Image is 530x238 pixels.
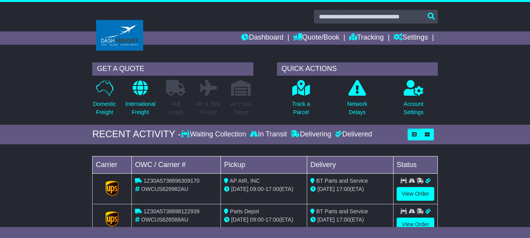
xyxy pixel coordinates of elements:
a: View Order [397,218,434,231]
div: Waiting Collection [181,130,248,139]
p: Domestic Freight [93,100,116,116]
span: OWCUS626588AU [141,216,188,223]
span: [DATE] [231,216,248,223]
td: OWC / Carrier # [132,156,221,173]
img: GetCarrierServiceLogo [106,211,119,227]
a: Settings [393,31,428,45]
a: Dashboard [241,31,283,45]
span: 17:00 [266,216,279,223]
a: Track aParcel [291,80,310,121]
img: GetCarrierServiceLogo [106,181,119,196]
div: Delivering [289,130,333,139]
div: In Transit [248,130,289,139]
a: AccountSettings [403,80,424,121]
div: GET A QUOTE [92,62,253,76]
td: Delivery [307,156,393,173]
div: - (ETA) [224,216,304,224]
span: 17:00 [336,186,350,192]
span: Parts Depot [230,208,259,214]
span: BT Parts and Service [316,208,368,214]
a: DomesticFreight [93,80,116,121]
span: BT Parts and Service [316,178,368,184]
span: 1Z30A5738698122939 [144,208,199,214]
span: [DATE] [317,186,335,192]
a: Tracking [349,31,384,45]
div: (ETA) [310,216,390,224]
div: Delivered [333,130,372,139]
td: Carrier [93,156,132,173]
a: View Order [397,187,434,201]
span: 09:00 [250,216,264,223]
span: [DATE] [317,216,335,223]
span: 17:00 [266,186,279,192]
a: NetworkDelays [347,80,368,121]
span: OWCUS629982AU [141,186,188,192]
div: RECENT ACTIVITY - [92,129,181,140]
span: AP AIR, INC [229,178,260,184]
span: 17:00 [336,216,350,223]
a: InternationalFreight [125,80,156,121]
div: (ETA) [310,185,390,193]
p: Full Loads [166,100,186,116]
p: Network Delays [347,100,367,116]
p: Account Settings [404,100,424,116]
a: Quote/Book [293,31,339,45]
p: International Freight [125,100,155,116]
p: Track a Parcel [292,100,310,116]
div: QUICK ACTIONS [277,62,438,76]
span: 1Z30A5738696309170 [144,178,199,184]
div: - (ETA) [224,185,304,193]
td: Status [393,156,438,173]
p: Air & Sea Freight [197,100,220,116]
span: [DATE] [231,186,248,192]
span: 09:00 [250,186,264,192]
p: Air / Sea Depot [230,100,251,116]
td: Pickup [221,156,307,173]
